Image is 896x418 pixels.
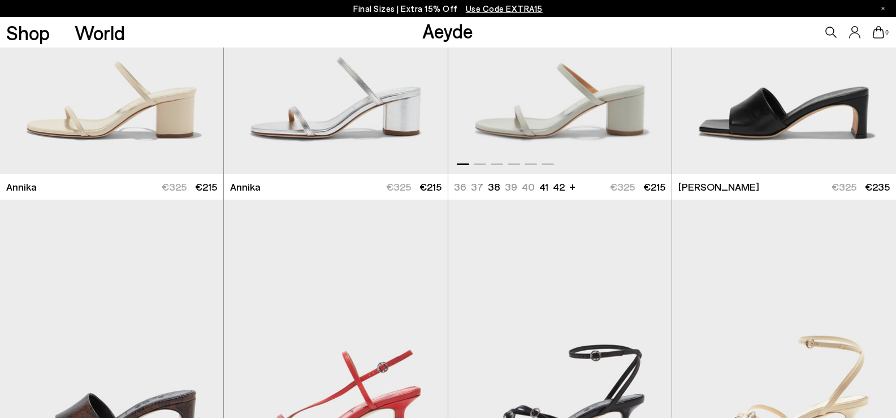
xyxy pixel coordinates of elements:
span: Annika [230,180,261,194]
p: Final Sizes | Extra 15% Off [353,2,543,16]
span: €215 [643,180,665,193]
a: World [75,23,125,42]
li: + [569,179,575,194]
span: €215 [419,180,441,193]
span: €325 [386,180,411,193]
span: 0 [884,29,890,36]
a: Aeyde [422,19,473,42]
span: [PERSON_NAME] [678,180,759,194]
span: €325 [832,180,856,193]
a: Shop [6,23,50,42]
ul: variant [454,180,561,194]
span: Navigate to /collections/ss25-final-sizes [466,3,543,14]
a: [PERSON_NAME] €325 €235 [672,174,896,200]
li: 41 [539,180,548,194]
a: 0 [873,26,884,38]
span: €235 [865,180,890,193]
span: €215 [195,180,217,193]
a: Annika €325 €215 [224,174,447,200]
li: 38 [488,180,500,194]
li: 42 [553,180,565,194]
span: €325 [610,180,635,193]
a: 36 37 38 39 40 41 42 + €325 €215 [448,174,672,200]
span: €325 [162,180,187,193]
span: Annika [6,180,37,194]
